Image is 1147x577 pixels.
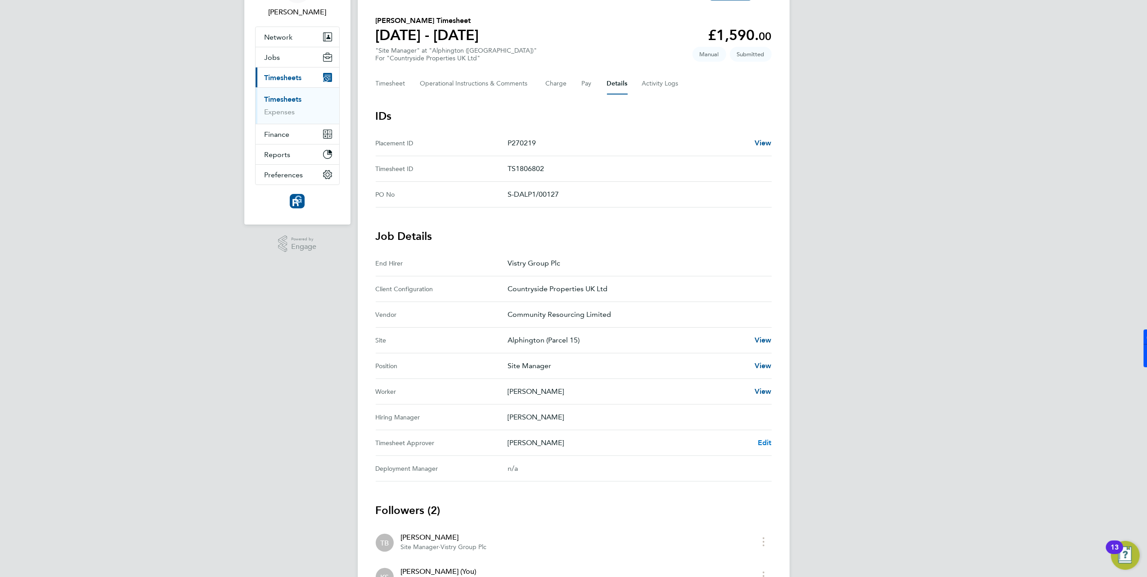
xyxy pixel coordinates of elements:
span: View [755,361,772,370]
div: For "Countryside Properties UK Ltd" [376,54,537,62]
button: Reports [256,144,339,164]
span: Vistry Group Plc [441,543,487,551]
button: Jobs [256,47,339,67]
span: Finance [265,130,290,139]
p: TS1806802 [508,163,765,174]
div: Timesheet ID [376,163,508,174]
div: n/a [508,463,757,474]
span: Preferences [265,171,303,179]
h3: Followers (2) [376,503,772,518]
div: Hiring Manager [376,412,508,423]
span: Reports [265,150,291,159]
div: Site [376,335,508,346]
button: Finance [256,124,339,144]
p: Community Resourcing Limited [508,309,765,320]
div: Timesheet Approver [376,437,508,448]
p: Alphington (Parcel 15) [508,335,747,346]
div: Timesheets [256,87,339,124]
span: Engage [291,243,316,251]
div: "Site Manager" at "Alphington ([GEOGRAPHIC_DATA])" [376,47,537,62]
div: End Hirer [376,258,508,269]
span: View [755,387,772,396]
span: Timesheets [265,73,302,82]
p: S-DALP1/00127 [508,189,765,200]
app-decimal: £1,590. [708,27,772,44]
button: Activity Logs [642,73,680,95]
div: Deployment Manager [376,463,508,474]
button: Pay [582,73,593,95]
p: Site Manager [508,361,747,371]
span: Edit [758,438,772,447]
button: Timesheets [256,68,339,87]
a: Powered byEngage [278,235,316,252]
h1: [DATE] - [DATE] [376,26,479,44]
span: View [755,336,772,344]
a: View [755,361,772,371]
span: Powered by [291,235,316,243]
span: This timesheet was manually created. [693,47,726,62]
div: [PERSON_NAME] [401,532,487,543]
div: Client Configuration [376,284,508,294]
h2: [PERSON_NAME] Timesheet [376,15,479,26]
img: resourcinggroup-logo-retina.png [290,194,304,208]
span: This timesheet is Submitted. [730,47,772,62]
a: View [755,386,772,397]
a: Go to home page [255,194,340,208]
p: P270219 [508,138,747,149]
button: Details [607,73,628,95]
a: Timesheets [265,95,302,104]
p: [PERSON_NAME] [508,386,747,397]
span: Site Manager [401,543,439,551]
button: timesheet menu [756,535,772,549]
a: View [755,335,772,346]
button: Open Resource Center, 13 new notifications [1111,541,1140,570]
div: Tom Barnett [376,534,394,552]
button: Timesheet [376,73,406,95]
button: Charge [546,73,567,95]
p: Vistry Group Plc [508,258,765,269]
a: Expenses [265,108,295,116]
div: 13 [1111,547,1119,559]
span: Network [265,33,293,41]
p: [PERSON_NAME] [508,437,751,448]
h3: IDs [376,109,772,123]
div: [PERSON_NAME] (You) [401,566,523,577]
a: Edit [758,437,772,448]
span: View [755,139,772,147]
div: Worker [376,386,508,397]
span: Katie Smith [255,7,340,18]
p: Countryside Properties UK Ltd [508,284,765,294]
span: 00 [759,30,772,43]
p: [PERSON_NAME] [508,412,765,423]
span: TB [380,538,389,548]
button: Preferences [256,165,339,185]
div: Placement ID [376,138,508,149]
div: Vendor [376,309,508,320]
div: PO No [376,189,508,200]
div: Position [376,361,508,371]
button: Operational Instructions & Comments [420,73,531,95]
span: · [439,543,441,551]
a: View [755,138,772,149]
h3: Job Details [376,229,772,243]
button: Network [256,27,339,47]
span: Jobs [265,53,280,62]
